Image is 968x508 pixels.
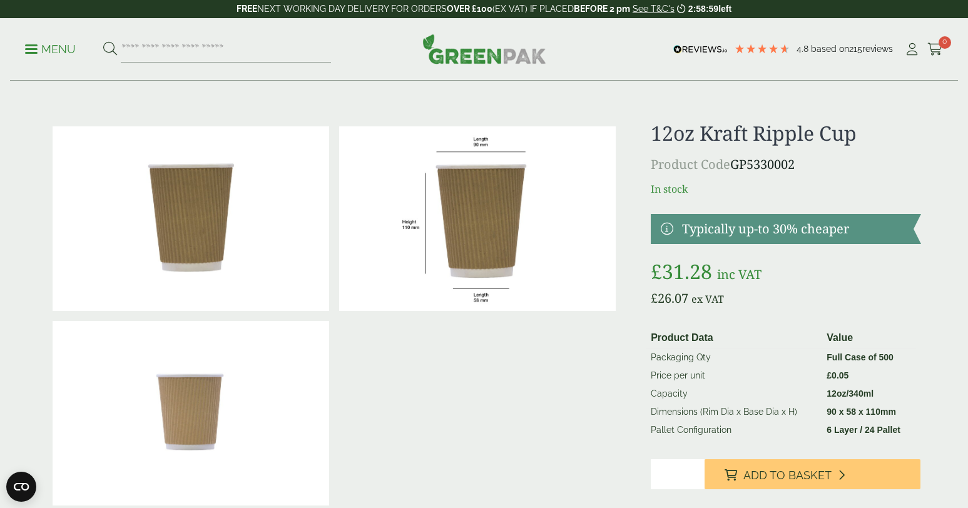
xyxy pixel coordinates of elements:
strong: 6 Layer / 24 Pallet [827,425,900,435]
span: inc VAT [717,266,762,283]
span: 215 [849,44,862,54]
span: Based on [811,44,849,54]
div: 4.79 Stars [734,43,790,54]
strong: Full Case of 500 [827,352,894,362]
strong: FREE [237,4,257,14]
span: 4.8 [797,44,811,54]
td: Pallet Configuration [646,421,822,439]
a: Menu [25,42,76,54]
span: reviews [862,44,893,54]
img: GreenPak Supplies [422,34,546,64]
h1: 12oz Kraft Ripple Cup [651,121,920,145]
span: £ [651,258,662,285]
span: £ [827,370,832,380]
img: REVIEWS.io [673,45,728,54]
span: Add to Basket [743,469,832,482]
img: 12oz Kraft Ripple Cup Full Case Of 0 [53,321,329,505]
a: 0 [927,40,943,59]
p: In stock [651,181,920,196]
i: My Account [904,43,920,56]
bdi: 0.05 [827,370,848,380]
button: Add to Basket [705,459,920,489]
i: Cart [927,43,943,56]
strong: 12oz/340ml [827,389,874,399]
bdi: 31.28 [651,258,712,285]
span: 0 [939,36,951,49]
td: Price per unit [646,367,822,385]
th: Product Data [646,328,822,348]
button: Open CMP widget [6,472,36,502]
td: Packaging Qty [646,348,822,367]
bdi: 26.07 [651,290,688,307]
strong: OVER £100 [447,4,492,14]
p: GP5330002 [651,155,920,174]
p: Menu [25,42,76,57]
strong: BEFORE 2 pm [574,4,630,14]
img: 12oz Kraft Ripple Cup 0 [53,126,329,311]
a: See T&C's [633,4,675,14]
td: Capacity [646,385,822,403]
span: 2:58:59 [688,4,718,14]
strong: 90 x 58 x 110mm [827,407,896,417]
img: RippleCup_12oz [339,126,616,311]
th: Value [822,328,915,348]
span: left [718,4,731,14]
span: £ [651,290,658,307]
span: Product Code [651,156,730,173]
span: ex VAT [691,292,724,306]
td: Dimensions (Rim Dia x Base Dia x H) [646,403,822,421]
